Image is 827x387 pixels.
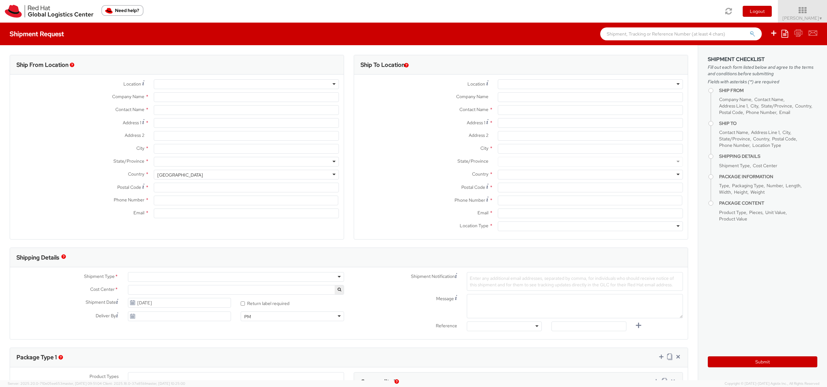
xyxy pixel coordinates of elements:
span: State/Province [719,136,750,142]
span: Phone Number [114,197,144,203]
span: Contact Name [115,107,144,112]
span: Cost Center [753,163,777,168]
span: Type [719,183,729,188]
span: Contact Name [719,129,748,135]
button: Submit [708,356,817,367]
span: Unit Value [765,209,786,215]
span: Product Value [719,216,747,222]
h3: Shipping Details [16,254,59,261]
span: Server: 2025.20.0-710e05ee653 [8,381,102,386]
span: Postal Code [461,184,485,190]
span: Height [734,189,748,195]
span: Country [128,171,144,177]
span: master, [DATE] 10:25:00 [146,381,185,386]
h4: Ship From [719,88,817,93]
span: master, [DATE] 09:51:04 [62,381,102,386]
label: Return label required [241,299,290,307]
input: Shipment, Tracking or Reference Number (at least 4 chars) [600,27,762,40]
span: [PERSON_NAME] [782,15,823,21]
h3: Ship From Location [16,62,68,68]
span: Fields with asterisks (*) are required [708,78,817,85]
img: rh-logistics-00dfa346123c4ec078e1.svg [5,5,93,18]
h3: Shipment Checklist [708,56,817,62]
span: Shipment Notification [411,273,455,280]
h3: Package Type 1 [16,354,57,361]
span: Copyright © [DATE]-[DATE] Agistix Inc., All Rights Reserved [725,381,819,386]
span: Product Type [719,209,746,215]
span: Email [133,210,144,216]
span: Number [767,183,783,188]
div: [GEOGRAPHIC_DATA] [157,172,203,178]
span: Cost Center [90,286,115,293]
span: Address Line 1 [751,129,780,135]
span: Shipment Date [86,299,116,306]
span: State/Province [457,158,488,164]
span: City [480,145,488,151]
span: Email [477,210,488,216]
h4: Package Information [719,174,817,179]
span: Shipment Type [719,163,750,168]
span: State/Province [113,158,144,164]
span: City [136,145,144,151]
h4: Shipment Request [10,30,64,37]
span: City [782,129,790,135]
span: Shipment Type [84,273,115,280]
span: Enter any additional email addresses, separated by comma, for individuals who should receive noti... [470,275,674,288]
span: City [750,103,758,109]
span: Address Line 1 [719,103,748,109]
span: Packaging Type [732,183,764,188]
span: Company Name [719,97,751,102]
span: Location [123,81,141,87]
span: Deliver By [96,312,116,319]
span: Pieces [749,209,762,215]
span: Country [753,136,769,142]
span: State/Province [761,103,792,109]
span: Length [786,183,801,188]
span: Phone Number [746,109,776,115]
span: Postal Code [719,109,743,115]
span: Country [472,171,488,177]
span: ▼ [819,16,823,21]
h4: Shipping Details [719,154,817,159]
span: Email [779,109,790,115]
span: Company Name [456,94,488,99]
button: Need help? [101,5,143,16]
span: Address 1 [123,120,141,126]
h4: Ship To [719,121,817,126]
span: Address 2 [469,132,488,138]
h3: Commodity 1 [361,379,395,385]
span: Country [795,103,811,109]
span: Contact Name [754,97,783,102]
span: Company Name [112,94,144,99]
span: Fill out each form listed below and agree to the terms and conditions before submitting [708,64,817,77]
h3: Ship To Location [361,62,405,68]
span: Width [719,189,731,195]
div: PM [244,313,251,320]
span: Address 2 [125,132,144,138]
span: Location Type [460,223,488,229]
span: Client: 2025.18.0-37e85b1 [103,381,185,386]
span: Phone Number [719,142,749,148]
span: Reference [436,323,457,329]
h4: Package Content [719,201,817,206]
span: Phone Number [455,197,485,203]
span: Location [467,81,485,87]
span: Location Type [752,142,781,148]
span: Postal Code [772,136,796,142]
span: Message [436,296,454,301]
span: Postal Code [117,184,141,190]
input: Return label required [241,301,245,306]
button: Logout [743,6,772,17]
span: Contact Name [459,107,488,112]
span: Address 1 [467,120,485,126]
span: Weight [750,189,765,195]
span: Product Types [89,373,119,379]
